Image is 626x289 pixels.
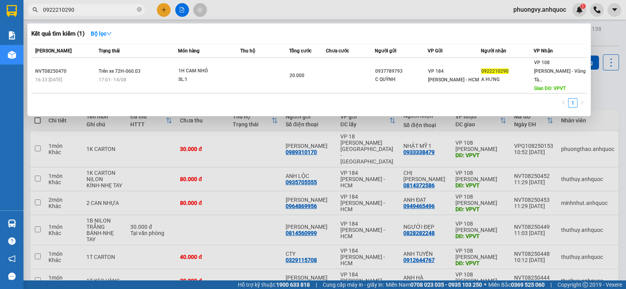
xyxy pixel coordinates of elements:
div: A HƯNG [481,75,534,84]
span: Món hàng [178,48,200,54]
span: Trạng thái [99,48,120,54]
div: VP 184 [PERSON_NAME] - HCM [75,7,138,35]
span: VP Nhận [534,48,553,54]
li: Previous Page [559,98,568,108]
div: 0937789793 [375,67,428,75]
span: down [106,31,112,36]
span: VP Gửi [428,48,443,54]
span: notification [8,255,16,262]
span: right [580,100,585,105]
img: warehouse-icon [8,219,16,228]
span: Giao DĐ: VPVT [534,86,566,91]
li: 1 [568,98,577,108]
button: right [577,98,587,108]
button: left [559,98,568,108]
span: Tổng cước [289,48,311,54]
div: 1H CAM NHỎ [178,67,237,75]
img: solution-icon [8,31,16,39]
div: A ĐÔNG [75,35,138,44]
span: Thu hộ [240,48,255,54]
span: [PERSON_NAME] [35,48,72,54]
span: Chưa cước [326,48,349,54]
span: VP 184 [PERSON_NAME] - HCM [428,68,479,83]
span: close-circle [137,7,142,12]
li: Next Page [577,98,587,108]
a: 1 [568,99,577,107]
div: C QUỲNH [375,75,428,84]
div: NVT08250470 [35,67,96,75]
span: Nhận: [75,7,94,16]
span: 17:01 - 14/08 [99,77,126,83]
span: VP184 [86,55,121,69]
span: message [8,273,16,280]
span: Người nhận [481,48,506,54]
span: VP 108 [PERSON_NAME] - Vũng Tà... [534,60,586,83]
input: Tìm tên, số ĐT hoặc mã đơn [43,5,135,14]
span: question-circle [8,237,16,245]
div: 0966909261 [75,44,138,55]
span: 16:33 [DATE] [35,77,62,83]
div: VP 108 [PERSON_NAME] [7,7,69,25]
img: logo-vxr [7,5,17,17]
button: Bộ lọcdown [85,27,118,40]
span: 20.000 [290,73,304,78]
img: warehouse-icon [8,51,16,59]
span: Gửi: [7,7,19,16]
span: Người gửi [375,48,396,54]
span: Trên xe 72H-060.03 [99,68,140,74]
span: 0922210290 [481,68,509,74]
span: search [32,7,38,13]
div: [PERSON_NAME] [7,25,69,35]
h3: Kết quả tìm kiếm ( 1 ) [31,30,85,38]
div: SL: 1 [178,75,237,84]
span: close-circle [137,6,142,14]
div: 0939234667 [7,35,69,46]
span: left [561,100,566,105]
strong: Bộ lọc [91,31,112,37]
